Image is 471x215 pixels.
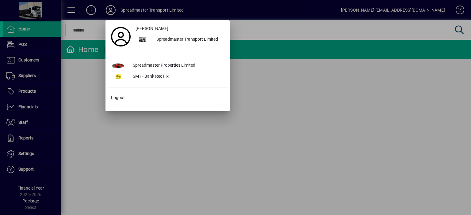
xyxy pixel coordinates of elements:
span: Logout [111,95,125,101]
div: Spreadmaster Transport Limited [151,34,227,45]
a: [PERSON_NAME] [133,23,227,34]
div: Spreadmaster Properties Limited [128,60,227,71]
button: SMT - Bank Rec Fix [109,71,227,82]
button: Spreadmaster Properties Limited [109,60,227,71]
a: Profile [109,31,133,42]
button: Spreadmaster Transport Limited [133,34,227,45]
span: [PERSON_NAME] [136,25,168,32]
button: Logout [109,92,227,103]
div: SMT - Bank Rec Fix [128,71,227,82]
